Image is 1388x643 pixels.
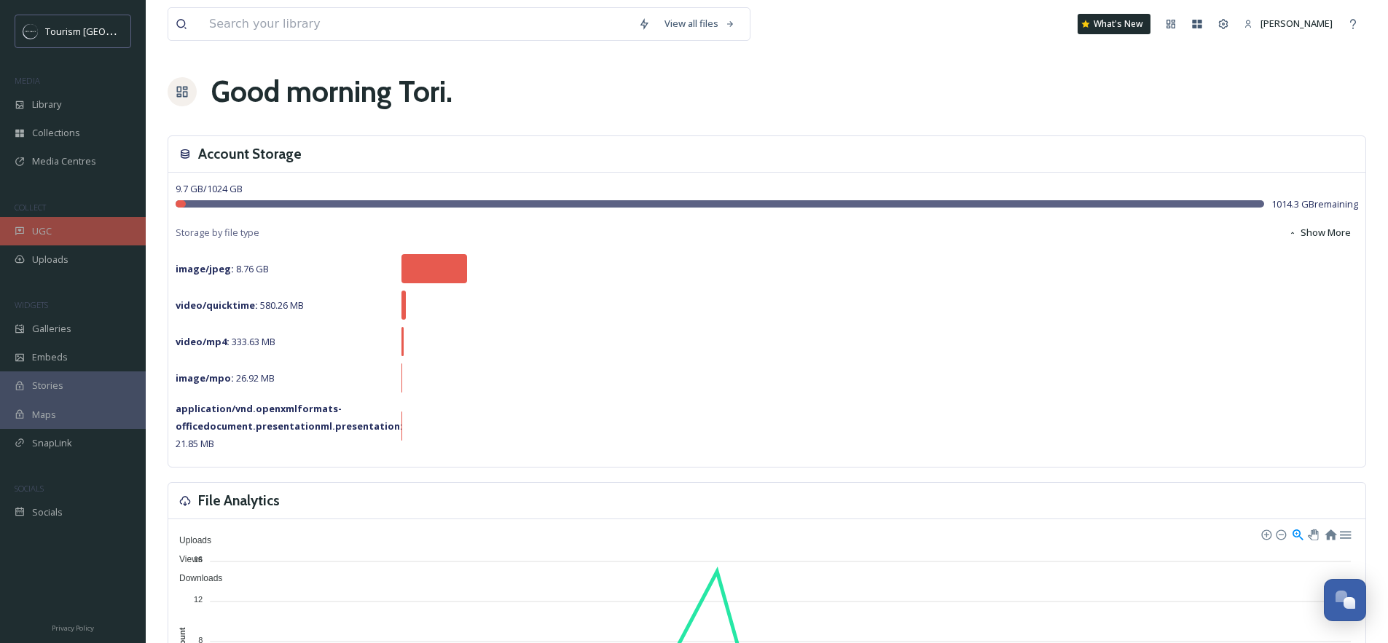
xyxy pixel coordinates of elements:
[32,436,72,450] span: SnapLink
[176,262,234,275] strong: image/jpeg :
[1078,14,1150,34] a: What's New
[23,24,38,39] img: OMNISEND%20Email%20Square%20Images%20.png
[198,490,280,511] h3: File Analytics
[176,402,403,433] strong: application/vnd.openxmlformats-officedocument.presentationml.presentation :
[1291,527,1303,540] div: Selection Zoom
[1260,529,1271,539] div: Zoom In
[32,126,80,140] span: Collections
[176,299,304,312] span: 580.26 MB
[1271,197,1358,211] span: 1014.3 GB remaining
[176,371,234,384] strong: image/mpo :
[1338,527,1351,540] div: Menu
[15,202,46,213] span: COLLECT
[168,535,211,545] span: Uploads
[32,408,56,422] span: Maps
[45,24,176,38] span: Tourism [GEOGRAPHIC_DATA]
[15,299,48,310] span: WIDGETS
[211,70,452,114] h1: Good morning Tori .
[32,350,68,364] span: Embeds
[52,618,94,636] a: Privacy Policy
[1324,527,1336,540] div: Reset Zoom
[32,98,61,111] span: Library
[1260,17,1333,30] span: [PERSON_NAME]
[32,379,63,392] span: Stories
[32,322,71,336] span: Galleries
[176,335,230,348] strong: video/mp4 :
[168,573,222,583] span: Downloads
[176,371,275,384] span: 26.92 MB
[15,75,40,86] span: MEDIA
[176,226,259,240] span: Storage by file type
[176,299,258,312] strong: video/quicktime :
[32,224,52,238] span: UGC
[32,505,63,519] span: Socials
[1275,529,1285,539] div: Zoom Out
[1236,9,1340,38] a: [PERSON_NAME]
[202,8,631,40] input: Search your library
[194,555,203,564] tspan: 16
[176,262,269,275] span: 8.76 GB
[168,554,203,564] span: Views
[1281,218,1358,247] button: Show More
[1308,529,1317,538] div: Panning
[194,595,203,604] tspan: 12
[198,143,302,165] h3: Account Storage
[32,154,96,168] span: Media Centres
[15,483,44,494] span: SOCIALS
[176,335,275,348] span: 333.63 MB
[176,402,403,450] span: 21.85 MB
[1324,579,1366,621] button: Open Chat
[176,182,243,195] span: 9.7 GB / 1024 GB
[657,9,742,38] a: View all files
[52,623,94,633] span: Privacy Policy
[32,253,68,267] span: Uploads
